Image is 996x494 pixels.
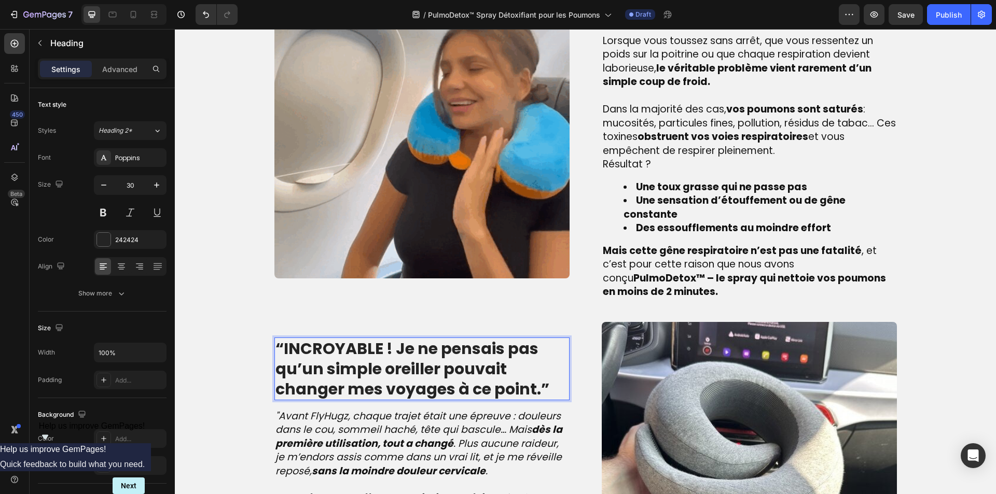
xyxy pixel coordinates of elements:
[38,348,55,357] div: Width
[99,126,132,135] span: Heading 2*
[100,308,395,371] h2: Rich Text Editor. Editing area: main
[635,10,651,19] span: Draft
[115,153,164,163] div: Poppins
[936,9,962,20] div: Publish
[175,29,996,494] iframe: Design area
[428,215,711,270] span: , et c’est pour cette raison que nous avons conçu
[38,284,167,303] button: Show more
[38,260,67,274] div: Align
[927,4,971,25] button: Publish
[101,393,388,421] strong: dès la première utilisation, tout a changé
[8,190,25,198] div: Beta
[39,421,145,430] span: Help us improve GemPages!
[897,10,915,19] span: Save
[961,443,986,468] div: Open Intercom Messenger
[101,462,313,476] strong: Le confort est bluffant, le maintien parfait
[428,128,476,142] span: Résultat ?
[38,235,54,244] div: Color
[38,153,51,162] div: Font
[115,235,164,245] div: 242424
[94,121,167,140] button: Heading 2*
[428,73,721,129] span: Dans la majorité des cas, : mucosités, particules fines, pollution, résidus de tabac... Ces toxin...
[50,37,162,49] p: Heading
[94,343,166,362] input: Auto
[551,73,688,87] strong: vos poumons sont saturés
[137,435,311,449] strong: sans la moindre douleur cervicale
[428,242,711,270] strong: PulmoDetox™ – le spray qui nettoie vos poumons en moins de 2 minutes.
[38,126,56,135] div: Styles
[463,101,633,115] strong: obstruent vos voies respiratoires
[115,376,164,385] div: Add...
[449,164,671,192] strong: Une sensation d’étouffement ou de gêne constante
[38,100,66,109] div: Text style
[101,380,388,449] i: "Avant FlyHugz, chaque trajet était une épreuve : douleurs dans le cou, sommeil haché, tête qui b...
[428,32,697,60] strong: le véritable problème vient rarement d’un simple coup de froid.
[428,5,698,60] span: Lorsque vous toussez sans arrêt, que vous ressentez un poids sur la poitrine ou que chaque respir...
[196,4,238,25] div: Undo/Redo
[10,110,25,119] div: 450
[38,408,88,422] div: Background
[51,64,80,75] p: Settings
[101,308,375,371] strong: “INCROYABLE ! Je ne pensais pas qu’un simple oreiller pouvait changer mes voyages à ce point.”
[461,151,632,165] strong: Une toux grasse qui ne passe pas
[78,288,127,299] div: Show more
[38,321,65,335] div: Size
[38,375,62,385] div: Padding
[38,178,65,192] div: Size
[423,9,426,20] span: /
[68,8,73,21] p: 7
[427,4,722,271] div: Rich Text Editor. Editing area: main
[428,9,600,20] span: PulmoDetox™ Spray Détoxifiant pour les Poumons
[4,4,77,25] button: 7
[102,64,137,75] p: Advanced
[461,192,656,206] strong: Des essoufflements au moindre effort
[428,215,687,229] strong: Mais cette gêne respiratoire n’est pas une fatalité
[889,4,923,25] button: Save
[39,421,145,443] button: Show survey - Help us improve GemPages!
